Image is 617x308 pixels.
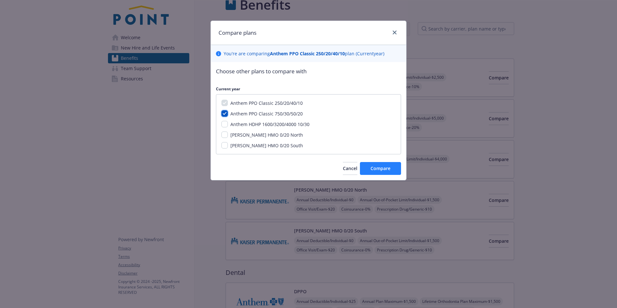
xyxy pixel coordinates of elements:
h1: Compare plans [219,29,256,37]
b: Anthem PPO Classic 250/20/40/10 [270,50,345,57]
span: Anthem PPO Classic 750/30/50/20 [230,111,303,117]
span: Anthem PPO Classic 250/20/40/10 [230,100,303,106]
button: Cancel [343,162,357,175]
p: You ' re are comparing plan ( Current year) [224,50,384,57]
span: Cancel [343,165,357,171]
a: close [391,29,398,36]
span: Compare [371,165,390,171]
button: Compare [360,162,401,175]
span: [PERSON_NAME] HMO 0/20 North [230,132,303,138]
span: [PERSON_NAME] HMO 0/20 South [230,142,303,149]
p: Current year [216,86,401,92]
p: Choose other plans to compare with [216,67,401,76]
span: Anthem HDHP 1600/3200/4000 10/30 [230,121,309,127]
